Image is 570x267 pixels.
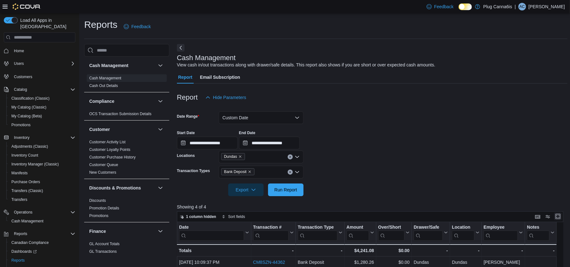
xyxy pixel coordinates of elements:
span: Dashboards [9,248,75,255]
span: Customer Queue [89,162,118,167]
div: Amount [347,225,369,231]
button: Inventory [11,134,32,141]
div: - [298,247,342,254]
span: Reports [9,257,75,264]
button: Transfers [6,195,78,204]
div: Date [179,225,244,231]
h3: Customer [89,126,110,133]
span: Operations [11,208,75,216]
a: Canadian Compliance [9,239,51,246]
h3: Compliance [89,98,114,104]
button: Adjustments (Classic) [6,142,78,151]
span: Customers [11,72,75,80]
button: Classification (Classic) [6,94,78,103]
span: GL Transactions [89,249,117,254]
p: Plug Canna6is [483,3,512,10]
h3: Cash Management [89,62,128,69]
div: Totals [179,247,249,254]
span: Feedback [131,23,151,30]
button: Transfers (Classic) [6,186,78,195]
div: - [527,247,554,254]
label: End Date [239,130,255,135]
span: My Catalog (Classic) [11,105,47,110]
a: Customer Purchase History [89,155,136,159]
button: Finance [157,227,164,235]
div: - [253,247,293,254]
button: Drawer/Safe [414,225,448,241]
div: Employee [484,225,518,241]
span: Manifests [11,171,28,176]
button: Display options [544,213,552,220]
label: Transaction Types [177,168,210,173]
a: Feedback [424,0,456,13]
label: Locations [177,153,195,158]
span: Dashboards [11,249,37,254]
div: Compliance [84,110,169,120]
button: Employee [484,225,523,241]
button: Clear input [288,154,293,159]
span: Report [178,71,192,84]
span: Transfers [9,196,75,203]
span: Promotions [9,121,75,129]
a: Cash Management [89,76,121,80]
div: Transaction Type [298,225,337,231]
span: Customer Loyalty Points [89,147,130,152]
button: Next [177,44,185,52]
span: Adjustments (Classic) [11,144,48,149]
a: GL Account Totals [89,242,120,246]
img: Cova [13,3,41,10]
a: Classification (Classic) [9,95,52,102]
span: Inventory [14,135,29,140]
a: Customer Loyalty Points [89,147,130,152]
button: Users [1,59,78,68]
div: Amaris Cruz [518,3,526,10]
a: GL Transactions [89,249,117,254]
a: Purchase Orders [9,178,43,186]
button: Operations [11,208,35,216]
a: Feedback [121,20,153,33]
div: - [414,247,448,254]
span: Operations [14,210,33,215]
button: Transaction # [253,225,293,241]
input: Dark Mode [459,3,472,10]
button: Amount [347,225,374,241]
a: Transfers [9,196,30,203]
span: My Catalog (Beta) [9,112,75,120]
button: Run Report [268,183,304,196]
button: Sort fields [219,213,247,220]
div: $0.00 [378,258,410,266]
a: Cash Out Details [89,84,118,88]
a: Home [11,47,27,55]
button: Keyboard shortcuts [534,213,542,220]
span: Email Subscription [200,71,240,84]
button: Reports [6,256,78,265]
button: Reports [1,229,78,238]
span: Sort fields [228,214,245,219]
button: Finance [89,228,155,234]
h1: Reports [84,18,117,31]
button: Remove Bank Deposit from selection in this group [248,170,252,174]
div: [PERSON_NAME] [484,258,523,266]
button: Discounts & Promotions [157,184,164,192]
div: Cash Management [84,74,169,92]
span: Inventory Count [11,153,38,158]
span: Customers [14,74,32,79]
span: OCS Transaction Submission Details [89,111,152,116]
span: Hide Parameters [213,94,246,101]
span: Reports [14,231,27,236]
button: Notes [527,225,554,241]
a: Promotion Details [89,206,119,210]
span: Reports [11,230,75,238]
a: Customer Activity List [89,140,126,144]
button: Location [452,225,479,241]
span: GL Account Totals [89,241,120,246]
span: Users [11,60,75,67]
div: [DATE] 10:09:37 PM [179,258,249,266]
span: Run Report [274,187,297,193]
button: Customer [89,126,155,133]
span: Transfers [11,197,27,202]
a: Promotions [89,214,109,218]
a: Inventory Count [9,152,41,159]
span: Home [14,48,24,53]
